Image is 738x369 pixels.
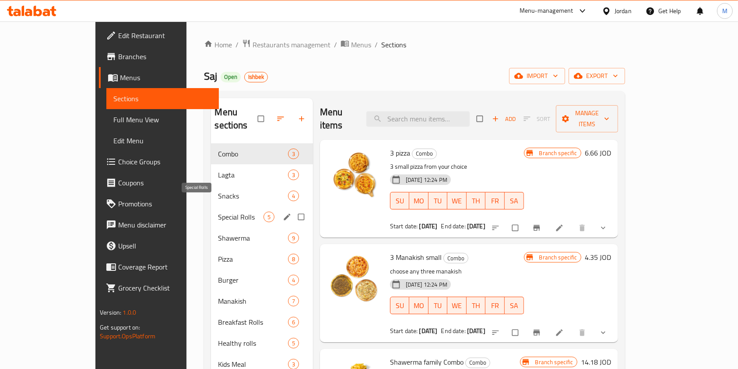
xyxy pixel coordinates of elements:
[527,218,548,238] button: Branch-specific-item
[599,328,608,337] svg: Show Choices
[288,149,299,159] div: items
[594,218,615,238] button: show more
[722,6,727,16] span: M
[118,30,212,41] span: Edit Restaurant
[516,71,558,82] span: import
[341,39,371,50] a: Menus
[432,299,444,312] span: TU
[99,193,219,214] a: Promotions
[490,112,518,126] span: Add item
[394,195,406,207] span: SU
[245,73,267,81] span: Ishbek
[585,147,611,159] h6: 6.66 JOD
[381,39,406,50] span: Sections
[211,185,313,206] div: Snacks4
[288,255,299,263] span: 8
[264,213,274,221] span: 5
[390,146,410,160] span: 3 pizza
[123,307,137,318] span: 1.0.0
[412,149,436,159] span: Combo
[100,307,121,318] span: Version:
[375,39,378,50] li: /
[390,192,409,209] button: SU
[485,192,505,209] button: FR
[432,195,444,207] span: TU
[100,322,140,333] span: Get support on:
[394,299,406,312] span: SU
[390,297,409,314] button: SU
[288,317,299,327] div: items
[218,191,288,201] span: Snacks
[402,176,451,184] span: [DATE] 12:24 PM
[489,299,501,312] span: FR
[527,323,548,342] button: Branch-specific-item
[211,291,313,312] div: Manakish7
[118,199,212,209] span: Promotions
[447,297,467,314] button: WE
[288,150,299,158] span: 3
[409,297,429,314] button: MO
[271,109,292,128] span: Sort sections
[221,73,241,81] span: Open
[264,212,274,222] div: items
[99,67,219,88] a: Menus
[218,338,288,348] span: Healthy rolls
[563,108,611,130] span: Manage items
[390,355,464,369] span: Shawerma family Combo
[218,317,288,327] span: Breakfast Rolls
[218,170,288,180] span: Lagta
[118,156,212,167] span: Choice Groups
[281,211,295,223] button: edit
[594,323,615,342] button: show more
[218,233,288,243] div: Shawerma
[508,299,520,312] span: SA
[467,297,486,314] button: TH
[451,299,463,312] span: WE
[390,251,442,264] span: 3 Manakish small
[235,39,239,50] li: /
[118,241,212,251] span: Upsell
[409,192,429,209] button: MO
[390,325,418,337] span: Start date:
[211,248,313,270] div: Pizza8
[489,195,501,207] span: FR
[288,233,299,243] div: items
[211,270,313,291] div: Burger4
[218,254,288,264] span: Pizza
[429,192,448,209] button: TU
[505,297,524,314] button: SA
[441,325,466,337] span: End date:
[444,253,468,263] span: Combo
[536,149,581,157] span: Branch specific
[211,312,313,333] div: Breakfast Rolls6
[204,39,625,50] nav: breadcrumb
[492,114,516,124] span: Add
[390,161,524,172] p: 3 small pizza from your choice
[599,224,608,232] svg: Show Choices
[466,358,490,368] span: Combo
[218,149,288,159] span: Combo
[288,276,299,284] span: 4
[470,195,482,207] span: TH
[288,191,299,201] div: items
[113,135,212,146] span: Edit Menu
[211,333,313,354] div: Healthy rolls5
[242,39,330,50] a: Restaurants management
[471,110,490,127] span: Select section
[486,323,507,342] button: sort-choices
[218,275,288,285] span: Burger
[509,68,565,84] button: import
[218,212,263,222] span: Special Rolls
[106,88,219,109] a: Sections
[99,277,219,298] a: Grocery Checklist
[390,266,524,277] p: choose any three manakish
[99,256,219,277] a: Coverage Report
[573,218,594,238] button: delete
